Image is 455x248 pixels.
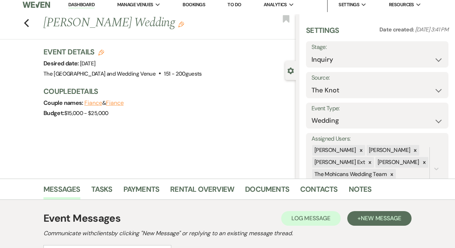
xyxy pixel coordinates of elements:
label: Stage: [311,42,443,53]
span: $15,000 - $25,000 [64,110,108,117]
div: [PERSON_NAME] [367,145,412,156]
label: Source: [311,73,443,83]
h3: Couple Details [43,86,288,96]
span: Couple names: [43,99,84,107]
div: [PERSON_NAME] Ext [312,157,366,168]
button: +New Message [347,211,412,226]
button: Edit [178,21,184,27]
a: Dashboard [68,1,95,8]
a: Contacts [300,183,338,199]
button: Log Message [281,211,341,226]
a: Rental Overview [170,183,234,199]
button: Fiance [84,100,102,106]
span: Date created: [379,26,415,33]
div: [PERSON_NAME] [312,145,357,156]
button: Fiance [106,100,124,106]
span: [DATE] [80,60,95,67]
a: Bookings [183,1,205,8]
label: Event Type: [311,103,443,114]
div: The Mohicans Wedding Team [312,169,388,180]
span: The [GEOGRAPHIC_DATA] and Wedding Venue [43,70,156,77]
button: Close lead details [287,67,294,74]
h3: Settings [306,25,339,41]
span: 151 - 200 guests [164,70,202,77]
a: Tasks [91,183,112,199]
a: Notes [349,183,372,199]
h1: Event Messages [43,211,121,226]
h1: [PERSON_NAME] Wedding [43,14,242,32]
label: Assigned Users: [311,134,443,144]
span: Settings [339,1,359,8]
span: Manage Venues [117,1,153,8]
span: [DATE] 3:41 PM [415,26,448,33]
span: Resources [389,1,414,8]
h3: Event Details [43,47,202,57]
a: Messages [43,183,80,199]
a: Payments [123,183,160,199]
a: To Do [227,1,241,8]
span: New Message [361,214,401,222]
span: Analytics [264,1,287,8]
span: & [84,99,123,107]
span: Budget: [43,109,64,117]
span: Log Message [291,214,330,222]
h2: Communicate with clients by clicking "New Message" or replying to an existing message thread. [43,229,412,238]
a: Documents [245,183,289,199]
div: [PERSON_NAME] [375,157,420,168]
span: Desired date: [43,60,80,67]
